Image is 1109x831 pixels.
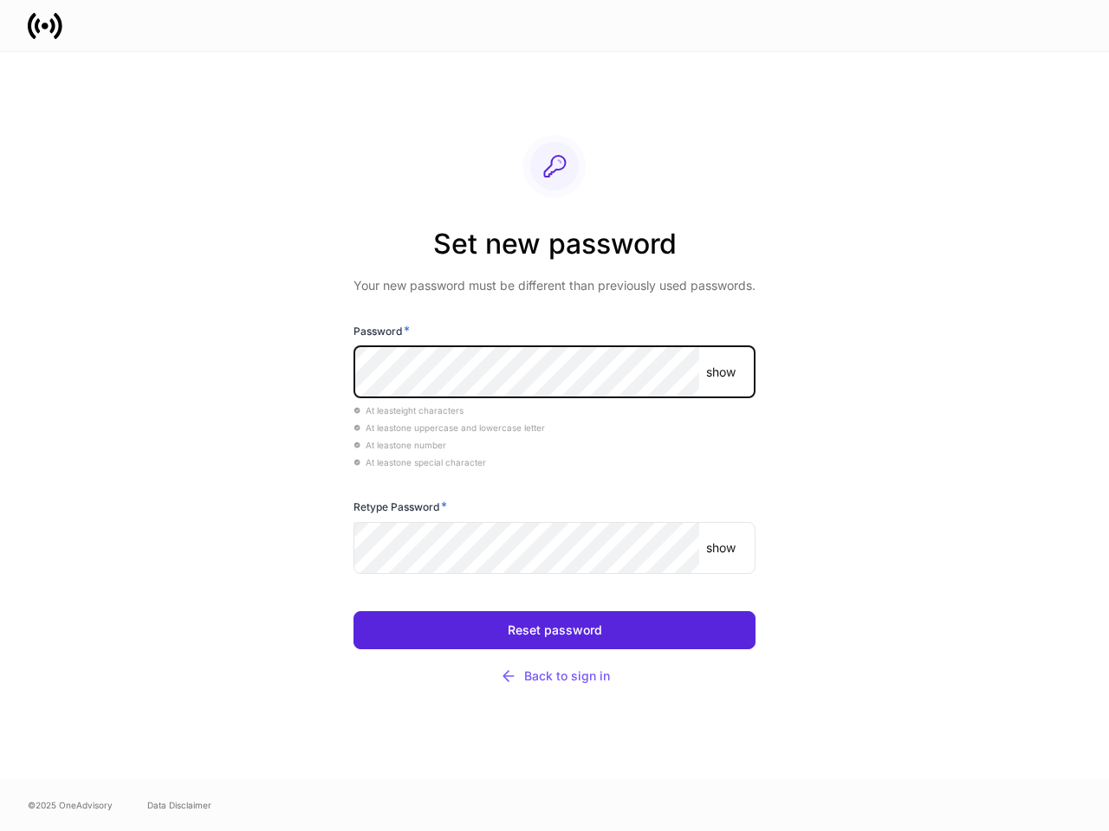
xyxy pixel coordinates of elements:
[28,798,113,812] span: © 2025 OneAdvisory
[706,539,736,557] p: show
[353,422,545,433] span: At least one uppercase and lowercase letter
[353,611,756,649] button: Reset password
[706,364,736,381] p: show
[508,624,602,636] div: Reset password
[353,440,446,450] span: At least one number
[353,225,756,277] h2: Set new password
[500,667,610,685] div: Back to sign in
[353,322,410,339] h6: Password
[353,498,447,515] h6: Retype Password
[353,656,756,696] button: Back to sign in
[147,798,211,812] a: Data Disclaimer
[353,277,756,294] p: Your new password must be different than previously used passwords.
[353,405,464,415] span: At least eight characters
[353,457,486,467] span: At least one special character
